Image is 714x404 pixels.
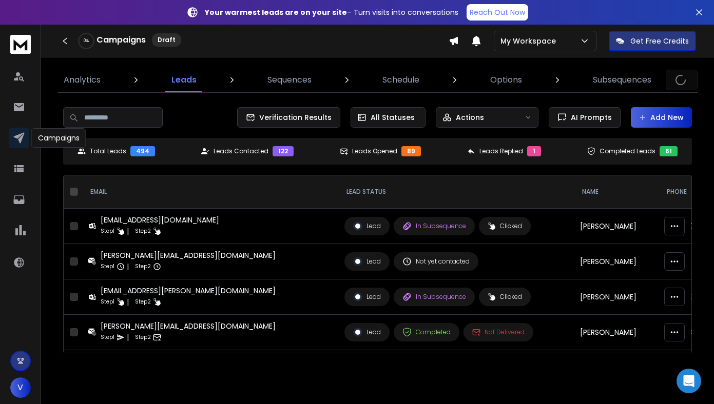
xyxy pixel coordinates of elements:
td: [PERSON_NAME] [574,209,659,244]
div: [PERSON_NAME][EMAIL_ADDRESS][DOMAIN_NAME] [101,250,276,260]
td: [PERSON_NAME] [574,350,659,386]
div: Lead [353,328,381,337]
img: logo [10,35,31,54]
p: Options [490,74,522,86]
p: Step 2 [135,261,151,272]
div: In Subsequence [402,292,466,301]
th: EMAIL [82,175,338,209]
div: [EMAIL_ADDRESS][PERSON_NAME][DOMAIN_NAME] [101,286,276,296]
a: Leads [165,68,203,92]
p: | [127,332,129,342]
p: 0 % [84,38,89,44]
a: Schedule [376,68,426,92]
button: V [10,377,31,398]
a: Options [484,68,528,92]
div: 61 [660,146,678,156]
p: Step 1 [101,332,114,342]
p: – Turn visits into conversations [205,7,458,17]
div: Not Delivered [472,328,525,336]
p: Leads [171,74,197,86]
div: Clicked [488,222,522,230]
div: 122 [273,146,294,156]
div: Campaigns [31,128,86,148]
p: Leads Opened [352,147,397,155]
div: 89 [401,146,421,156]
p: All Statuses [371,112,415,123]
p: Leads Contacted [214,147,268,155]
p: Step 2 [135,332,151,342]
p: Analytics [64,74,101,86]
p: Step 2 [135,297,151,307]
div: [PERSON_NAME][EMAIL_ADDRESS][DOMAIN_NAME] [101,321,276,331]
td: [PERSON_NAME] [574,315,659,350]
td: [PERSON_NAME] [574,244,659,279]
div: 494 [130,146,155,156]
p: Get Free Credits [630,36,689,46]
div: Lead [353,292,381,301]
th: LEAD STATUS [338,175,574,209]
a: Subsequences [587,68,658,92]
a: Sequences [261,68,318,92]
div: Completed [402,328,451,337]
p: Step 1 [101,261,114,272]
th: NAME [574,175,659,209]
div: Open Intercom Messenger [677,369,701,393]
p: Schedule [382,74,419,86]
div: Lead [353,221,381,231]
div: 1 [527,146,541,156]
h1: Campaigns [97,34,146,46]
p: Subsequences [593,74,651,86]
div: Lead [353,257,381,266]
p: | [127,297,129,307]
p: My Workspace [500,36,560,46]
p: Step 2 [135,226,151,236]
strong: Your warmest leads are on your site [205,7,347,17]
td: [PERSON_NAME] [574,279,659,315]
button: AI Prompts [549,107,621,128]
p: Completed Leads [600,147,655,155]
span: AI Prompts [567,112,612,123]
p: Leads Replied [479,147,523,155]
a: Reach Out Now [467,4,528,21]
div: Draft [152,33,181,47]
span: Verification Results [255,112,332,123]
p: | [127,261,129,272]
button: Get Free Credits [609,31,696,51]
button: Verification Results [237,107,340,128]
button: Add New [631,107,692,128]
div: Clicked [488,293,522,301]
div: Not yet contacted [402,257,470,266]
p: Sequences [267,74,312,86]
p: Total Leads [90,147,126,155]
p: | [127,226,129,236]
div: [EMAIL_ADDRESS][DOMAIN_NAME] [101,215,219,225]
p: Step 1 [101,226,114,236]
p: Reach Out Now [470,7,525,17]
div: In Subsequence [402,221,466,231]
a: Analytics [57,68,107,92]
p: Actions [456,112,484,123]
p: Step 1 [101,297,114,307]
